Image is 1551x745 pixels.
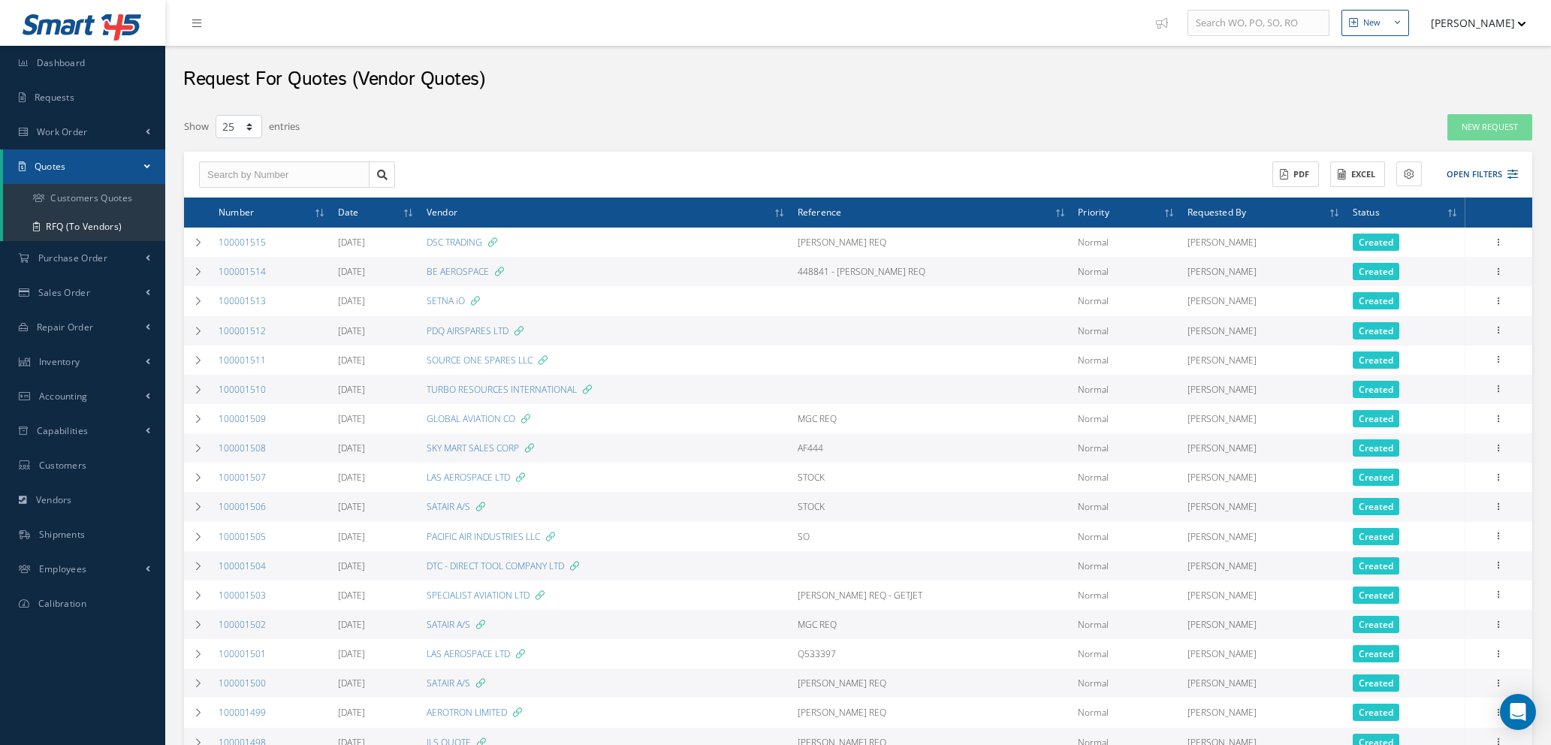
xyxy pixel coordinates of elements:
[1072,581,1181,610] td: Normal
[1181,286,1347,315] td: [PERSON_NAME]
[219,412,266,425] a: 100001509
[427,647,510,660] a: LAS AEROSPACE LTD
[332,610,421,639] td: [DATE]
[332,228,421,257] td: [DATE]
[1181,257,1347,286] td: [PERSON_NAME]
[219,530,266,543] a: 100001505
[427,294,465,307] a: SETNA iO
[35,160,66,173] span: Quotes
[38,597,86,610] span: Calibration
[332,698,421,727] td: [DATE]
[1072,463,1181,492] td: Normal
[332,639,421,668] td: [DATE]
[1072,345,1181,375] td: Normal
[1181,345,1347,375] td: [PERSON_NAME]
[1181,698,1347,727] td: [PERSON_NAME]
[1181,522,1347,551] td: [PERSON_NAME]
[39,459,87,472] span: Customers
[37,125,88,138] span: Work Order
[1353,204,1380,219] span: Status
[1353,645,1399,662] span: Created
[1181,375,1347,404] td: [PERSON_NAME]
[427,706,507,719] a: AEROTRON LIMITED
[332,551,421,581] td: [DATE]
[1072,404,1181,433] td: Normal
[427,500,470,513] a: SATAIR A/S
[1072,522,1181,551] td: Normal
[427,383,577,396] a: TURBO RESOURCES INTERNATIONAL
[427,354,533,366] a: SOURCE ONE SPARES LLC
[1353,263,1399,280] span: Created
[427,265,489,278] a: BE AEROSPACE
[3,213,165,241] a: RFQ (To Vendors)
[39,390,88,403] span: Accounting
[1181,433,1347,463] td: [PERSON_NAME]
[1353,557,1399,575] span: Created
[792,522,1072,551] td: SO
[427,412,515,425] a: GLOBAL AVIATION CO
[1072,257,1181,286] td: Normal
[219,354,266,366] a: 100001511
[332,286,421,315] td: [DATE]
[1072,639,1181,668] td: Normal
[1353,410,1399,427] span: Created
[1353,498,1399,515] span: Created
[332,492,421,521] td: [DATE]
[792,463,1072,492] td: STOCK
[1353,439,1399,457] span: Created
[38,252,107,264] span: Purchase Order
[1353,674,1399,692] span: Created
[219,589,266,602] a: 100001503
[37,56,86,69] span: Dashboard
[1341,10,1409,36] button: New
[332,433,421,463] td: [DATE]
[3,149,165,184] a: Quotes
[427,236,482,249] a: DSC TRADING
[1353,292,1399,309] span: Created
[38,286,90,299] span: Sales Order
[332,581,421,610] td: [DATE]
[332,404,421,433] td: [DATE]
[219,500,266,513] a: 100001506
[1072,286,1181,315] td: Normal
[219,471,266,484] a: 100001507
[3,184,165,213] a: Customers Quotes
[1447,114,1532,140] a: New Request
[1072,551,1181,581] td: Normal
[1363,17,1381,29] div: New
[219,324,266,337] a: 100001512
[37,424,89,437] span: Capabilities
[427,677,470,689] a: SATAIR A/S
[332,375,421,404] td: [DATE]
[792,492,1072,521] td: STOCK
[792,404,1072,433] td: MGC REQ
[427,560,564,572] a: DTC - DIRECT TOOL COMPANY LTD
[792,257,1072,286] td: 448841 - [PERSON_NAME] REQ
[183,68,484,91] h2: Request For Quotes (Vendor Quotes)
[1072,375,1181,404] td: Normal
[36,493,72,506] span: Vendors
[1353,469,1399,486] span: Created
[219,618,266,631] a: 100001502
[1353,351,1399,369] span: Created
[1181,551,1347,581] td: [PERSON_NAME]
[427,471,510,484] a: LAS AEROSPACE LTD
[792,433,1072,463] td: AF444
[1181,492,1347,521] td: [PERSON_NAME]
[39,528,86,541] span: Shipments
[1072,610,1181,639] td: Normal
[1353,381,1399,398] span: Created
[219,265,266,278] a: 100001514
[219,647,266,660] a: 100001501
[1181,581,1347,610] td: [PERSON_NAME]
[219,236,266,249] a: 100001515
[792,581,1072,610] td: [PERSON_NAME] REQ - GETJET
[332,668,421,698] td: [DATE]
[792,228,1072,257] td: [PERSON_NAME] REQ
[1187,204,1246,219] span: Requested By
[1353,528,1399,545] span: Created
[427,530,540,543] a: PACIFIC AIR INDUSTRIES LLC
[1181,316,1347,345] td: [PERSON_NAME]
[1181,463,1347,492] td: [PERSON_NAME]
[1500,694,1536,730] div: Open Intercom Messenger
